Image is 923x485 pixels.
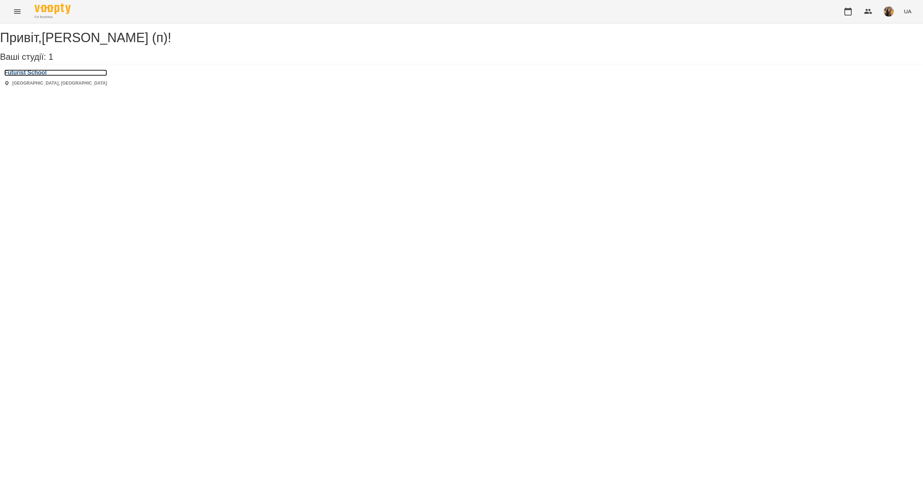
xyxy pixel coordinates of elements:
[48,52,53,62] span: 1
[901,5,914,18] button: UA
[4,69,107,76] a: Futurist School
[35,15,71,19] span: For Business
[12,80,107,86] p: [GEOGRAPHIC_DATA], [GEOGRAPHIC_DATA]
[9,3,26,20] button: Menu
[35,4,71,14] img: Voopty Logo
[904,8,911,15] span: UA
[884,6,894,17] img: 2d1d2c17ffccc5d6363169c503fcce50.jpg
